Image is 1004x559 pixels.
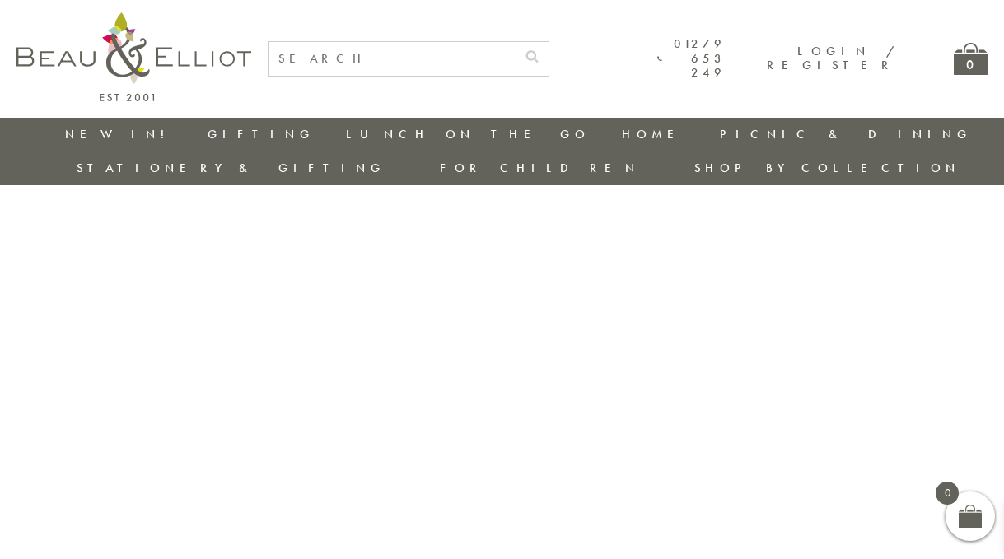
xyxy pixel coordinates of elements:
span: 0 [936,482,959,505]
a: New in! [65,126,175,142]
a: Shop by collection [694,160,960,176]
img: logo [16,12,251,101]
a: For Children [440,160,640,176]
a: 0 [954,43,988,75]
a: Home [622,126,688,142]
input: SEARCH [269,42,516,76]
a: Login / Register [767,43,896,73]
a: Lunch On The Go [346,126,590,142]
a: Stationery & Gifting [77,160,385,176]
a: 01279 653 249 [657,37,726,80]
a: Picnic & Dining [720,126,972,142]
a: Gifting [208,126,315,142]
